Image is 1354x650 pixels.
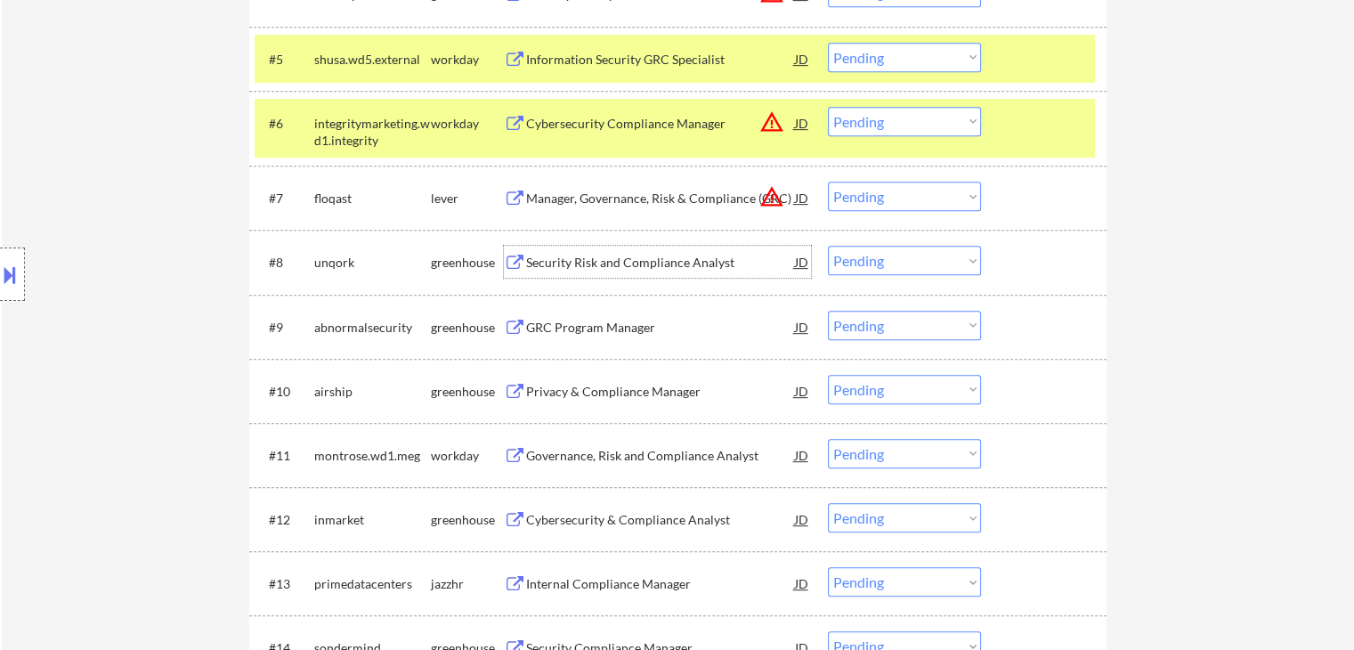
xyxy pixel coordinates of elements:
div: Security Risk and Compliance Analyst [526,254,795,272]
div: Manager, Governance, Risk & Compliance (GRC) [526,190,795,207]
div: Cybersecurity & Compliance Analyst [526,511,795,529]
div: JD [793,43,811,75]
div: integritymarketing.wd1.integrity [314,115,431,150]
div: Internal Compliance Manager [526,575,795,593]
div: abnormalsecurity [314,319,431,337]
div: #11 [269,447,300,465]
div: floqast [314,190,431,207]
div: lever [431,190,504,207]
button: warning_amber [759,110,784,134]
div: inmarket [314,511,431,529]
div: Governance, Risk and Compliance Analyst [526,447,795,465]
div: GRC Program Manager [526,319,795,337]
div: greenhouse [431,383,504,401]
div: #12 [269,511,300,529]
div: JD [793,375,811,407]
div: JD [793,311,811,343]
div: greenhouse [431,319,504,337]
div: primedatacenters [314,575,431,593]
div: greenhouse [431,254,504,272]
div: JD [793,567,811,599]
div: workday [431,447,504,465]
div: shusa.wd5.external [314,51,431,69]
div: #5 [269,51,300,69]
div: greenhouse [431,511,504,529]
button: warning_amber [759,184,784,209]
div: JD [793,107,811,139]
div: JD [793,182,811,214]
div: JD [793,439,811,471]
div: unqork [314,254,431,272]
div: Privacy & Compliance Manager [526,383,795,401]
div: airship [314,383,431,401]
div: montrose.wd1.meg [314,447,431,465]
div: #13 [269,575,300,593]
div: Cybersecurity Compliance Manager [526,115,795,133]
div: jazzhr [431,575,504,593]
div: JD [793,246,811,278]
div: JD [793,503,811,535]
div: Information Security GRC Specialist [526,51,795,69]
div: workday [431,51,504,69]
div: workday [431,115,504,133]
